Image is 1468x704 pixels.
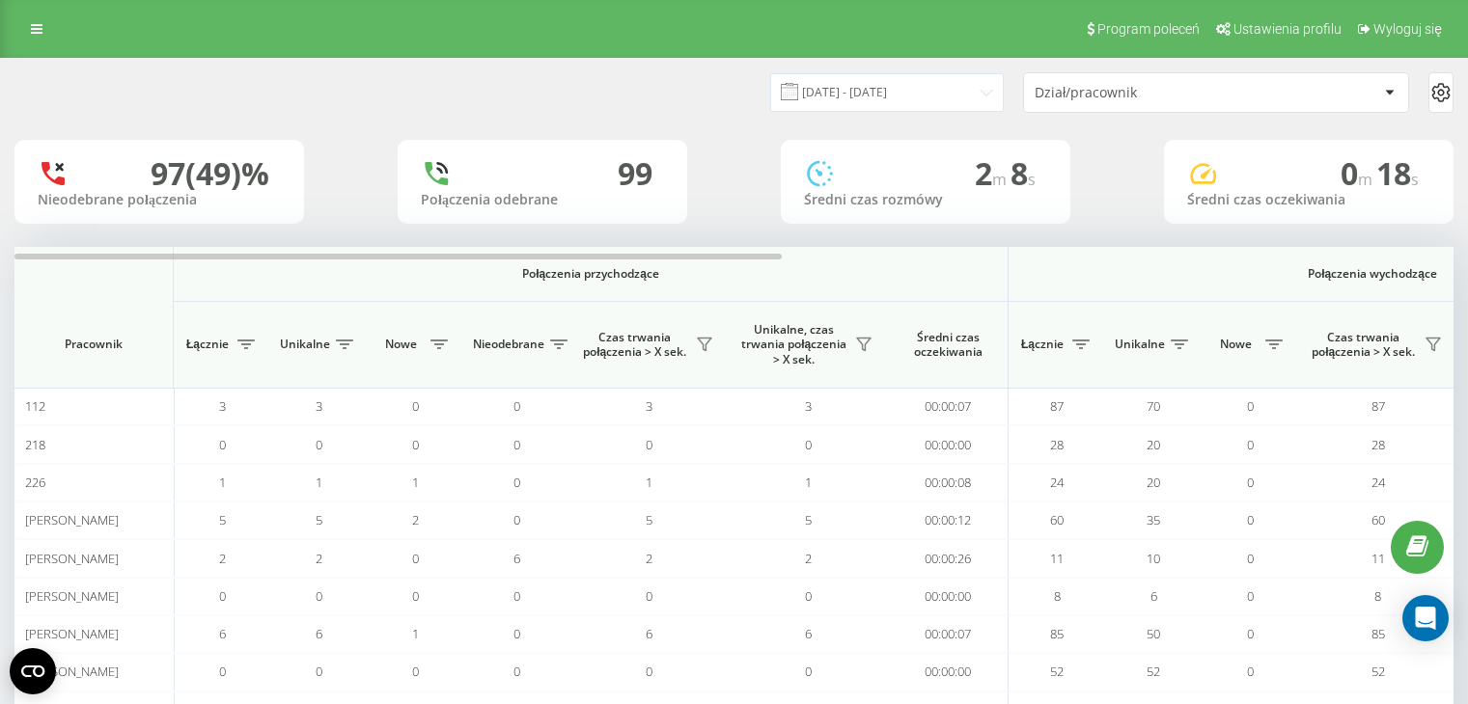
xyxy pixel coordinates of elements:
span: 5 [316,511,322,528]
span: 6 [513,550,520,567]
td: 00:00:07 [888,388,1009,425]
span: 8 [1011,152,1036,194]
div: Połączenia odebrane [421,192,664,208]
span: 0 [1341,152,1376,194]
span: m [1358,169,1376,190]
span: Pracownik [31,337,156,352]
div: 99 [618,155,652,192]
span: Unikalne, czas trwania połączenia > X sek. [738,322,849,367]
td: 00:00:00 [888,578,1009,615]
span: 0 [805,663,812,680]
span: 0 [646,436,652,453]
span: 2 [219,550,226,567]
span: Nowe [376,337,425,352]
span: [PERSON_NAME] [25,550,119,567]
span: 6 [316,625,322,642]
span: 2 [412,511,419,528]
span: 2 [646,550,652,567]
td: 00:00:12 [888,501,1009,539]
span: 52 [1147,663,1160,680]
span: 0 [513,511,520,528]
span: 50 [1147,625,1160,642]
span: Połączenia przychodzące [224,266,957,282]
span: 0 [412,397,419,415]
span: [PERSON_NAME] [25,587,119,605]
span: 5 [805,511,812,528]
span: 6 [805,625,812,642]
span: Łącznie [183,337,232,352]
span: 0 [1247,625,1254,642]
span: 112 [25,397,45,415]
span: 0 [1247,663,1254,680]
td: 00:00:26 [888,539,1009,577]
div: 97 (49)% [151,155,269,192]
td: 00:00:07 [888,615,1009,653]
span: 0 [513,587,520,605]
button: Open CMP widget [10,648,56,694]
span: 5 [219,511,226,528]
span: 24 [1050,474,1064,491]
span: 11 [1050,550,1064,567]
span: 2 [975,152,1011,194]
span: 2 [805,550,812,567]
span: [PERSON_NAME] [25,663,119,680]
span: 5 [646,511,652,528]
span: 87 [1371,397,1385,415]
span: 0 [316,436,322,453]
span: 0 [219,436,226,453]
span: Nieodebrane [473,337,544,352]
span: 0 [513,474,520,491]
div: Open Intercom Messenger [1402,595,1449,641]
span: 52 [1371,663,1385,680]
span: 0 [513,436,520,453]
span: 20 [1147,436,1160,453]
span: 0 [219,587,226,605]
span: 6 [646,625,652,642]
span: 60 [1371,511,1385,528]
span: 0 [513,397,520,415]
span: 3 [219,397,226,415]
span: 3 [805,397,812,415]
span: 2 [316,550,322,567]
span: [PERSON_NAME] [25,511,119,528]
span: Unikalne [1115,337,1165,352]
span: 0 [646,587,652,605]
span: 3 [316,397,322,415]
span: m [992,169,1011,190]
span: 0 [219,663,226,680]
span: 85 [1371,625,1385,642]
span: 0 [805,436,812,453]
span: Łącznie [1018,337,1066,352]
div: Średni czas rozmówy [804,192,1047,208]
span: 0 [1247,587,1254,605]
span: 8 [1374,587,1381,605]
span: 70 [1147,397,1160,415]
span: 60 [1050,511,1064,528]
span: Program poleceń [1097,21,1200,37]
td: 00:00:00 [888,653,1009,690]
span: 0 [513,663,520,680]
span: 6 [1150,587,1157,605]
span: 24 [1371,474,1385,491]
span: s [1028,169,1036,190]
span: 20 [1147,474,1160,491]
span: 8 [1054,587,1061,605]
span: 0 [316,663,322,680]
span: 52 [1050,663,1064,680]
span: 3 [646,397,652,415]
span: 11 [1371,550,1385,567]
span: 10 [1147,550,1160,567]
span: 0 [1247,436,1254,453]
span: 0 [316,587,322,605]
span: 0 [412,587,419,605]
span: 218 [25,436,45,453]
span: 0 [805,587,812,605]
span: 1 [412,474,419,491]
span: 18 [1376,152,1419,194]
span: s [1411,169,1419,190]
span: 0 [1247,511,1254,528]
span: 226 [25,474,45,491]
span: 28 [1050,436,1064,453]
span: 1 [805,474,812,491]
span: Wyloguj się [1373,21,1442,37]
